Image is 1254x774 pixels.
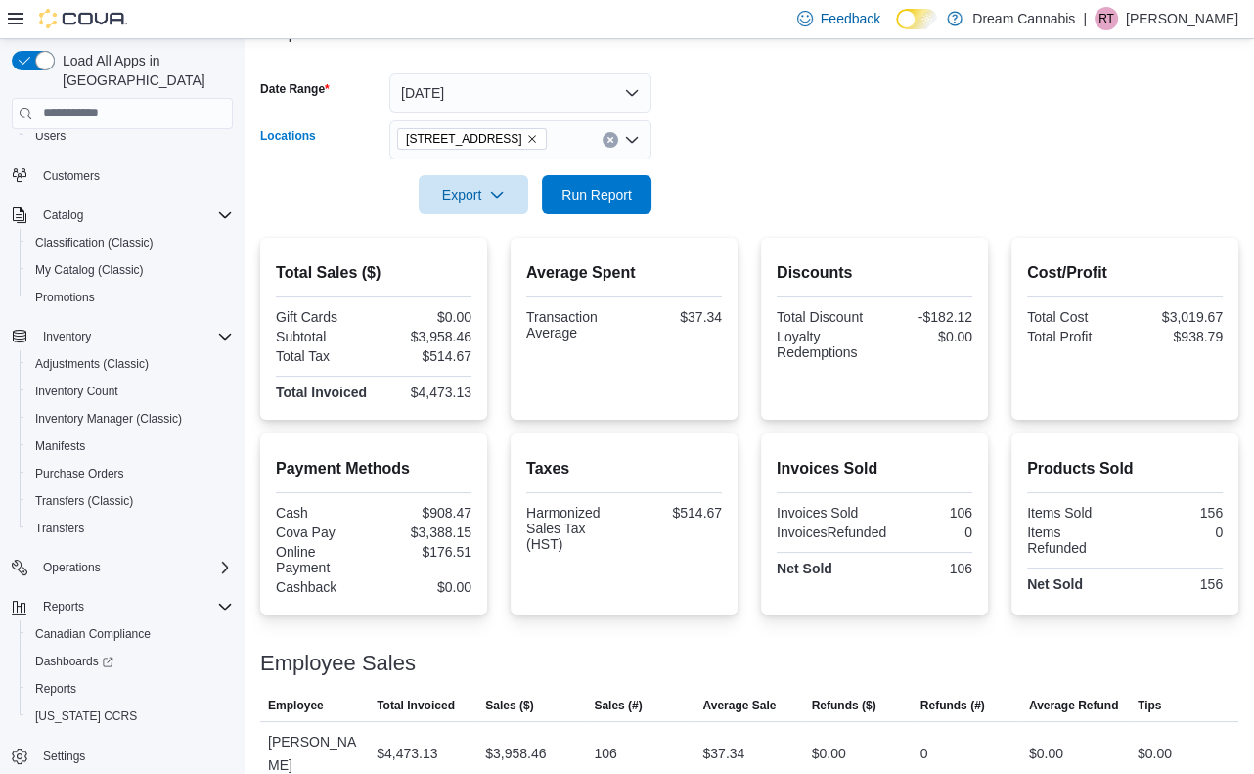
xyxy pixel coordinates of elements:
[1027,309,1121,325] div: Total Cost
[1138,698,1161,713] span: Tips
[276,579,370,595] div: Cashback
[628,505,722,521] div: $514.67
[27,231,161,254] a: Classification (Classic)
[603,132,618,148] button: Clear input
[896,9,937,29] input: Dark Mode
[35,681,76,697] span: Reports
[4,593,241,620] button: Reports
[276,329,370,344] div: Subtotal
[27,352,157,376] a: Adjustments (Classic)
[27,380,126,403] a: Inventory Count
[1126,7,1238,30] p: [PERSON_NAME]
[1098,7,1114,30] span: RT
[1029,742,1063,765] div: $0.00
[35,438,85,454] span: Manifests
[777,261,972,285] h2: Discounts
[35,384,118,399] span: Inventory Count
[27,677,84,701] a: Reports
[27,462,233,485] span: Purchase Orders
[27,258,233,282] span: My Catalog (Classic)
[20,675,241,703] button: Reports
[4,202,241,229] button: Catalog
[1129,505,1223,521] div: 156
[43,207,83,223] span: Catalog
[1029,698,1119,713] span: Average Refund
[1027,524,1121,556] div: Items Refunded
[878,561,972,576] div: 106
[397,128,547,150] span: 290 King St W
[812,742,846,765] div: $0.00
[1027,505,1121,521] div: Items Sold
[419,175,528,214] button: Export
[35,466,124,481] span: Purchase Orders
[27,286,233,309] span: Promotions
[27,650,121,673] a: Dashboards
[27,705,233,728] span: Washington CCRS
[20,703,241,730] button: [US_STATE] CCRS
[276,524,370,540] div: Cova Pay
[920,698,985,713] span: Refunds (#)
[777,457,972,480] h2: Invoices Sold
[628,309,722,325] div: $37.34
[4,323,241,350] button: Inventory
[27,517,233,540] span: Transfers
[777,309,871,325] div: Total Discount
[430,175,516,214] span: Export
[378,579,471,595] div: $0.00
[526,505,620,552] div: Harmonized Sales Tax (HST)
[4,554,241,581] button: Operations
[35,356,149,372] span: Adjustments (Classic)
[35,654,113,669] span: Dashboards
[20,433,241,460] button: Manifests
[35,745,93,768] a: Settings
[378,309,471,325] div: $0.00
[35,626,151,642] span: Canadian Compliance
[894,524,972,540] div: 0
[27,434,233,458] span: Manifests
[35,325,233,348] span: Inventory
[20,256,241,284] button: My Catalog (Classic)
[526,309,620,341] div: Transaction Average
[39,9,127,28] img: Cova
[276,309,370,325] div: Gift Cards
[27,462,132,485] a: Purchase Orders
[35,411,182,427] span: Inventory Manager (Classic)
[35,163,233,188] span: Customers
[43,749,85,764] span: Settings
[389,73,651,113] button: [DATE]
[27,258,152,282] a: My Catalog (Classic)
[526,133,538,145] button: Remove 290 King St W from selection in this group
[1027,576,1083,592] strong: Net Sold
[1129,309,1223,325] div: $3,019.67
[35,493,133,509] span: Transfers (Classic)
[35,325,99,348] button: Inventory
[35,556,233,579] span: Operations
[27,434,93,458] a: Manifests
[20,229,241,256] button: Classification (Classic)
[20,284,241,311] button: Promotions
[276,457,471,480] h2: Payment Methods
[43,599,84,615] span: Reports
[35,262,144,278] span: My Catalog (Classic)
[43,560,101,575] span: Operations
[1138,742,1172,765] div: $0.00
[1129,524,1223,540] div: 0
[43,168,100,184] span: Customers
[377,698,455,713] span: Total Invoiced
[35,521,84,536] span: Transfers
[43,329,91,344] span: Inventory
[20,122,241,150] button: Users
[594,698,642,713] span: Sales (#)
[35,708,137,724] span: [US_STATE] CCRS
[27,231,233,254] span: Classification (Classic)
[27,622,233,646] span: Canadian Compliance
[276,348,370,364] div: Total Tax
[20,405,241,433] button: Inventory Manager (Classic)
[276,261,471,285] h2: Total Sales ($)
[20,620,241,648] button: Canadian Compliance
[35,556,109,579] button: Operations
[485,742,546,765] div: $3,958.46
[260,652,416,675] h3: Employee Sales
[35,595,92,618] button: Reports
[276,544,370,575] div: Online Payment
